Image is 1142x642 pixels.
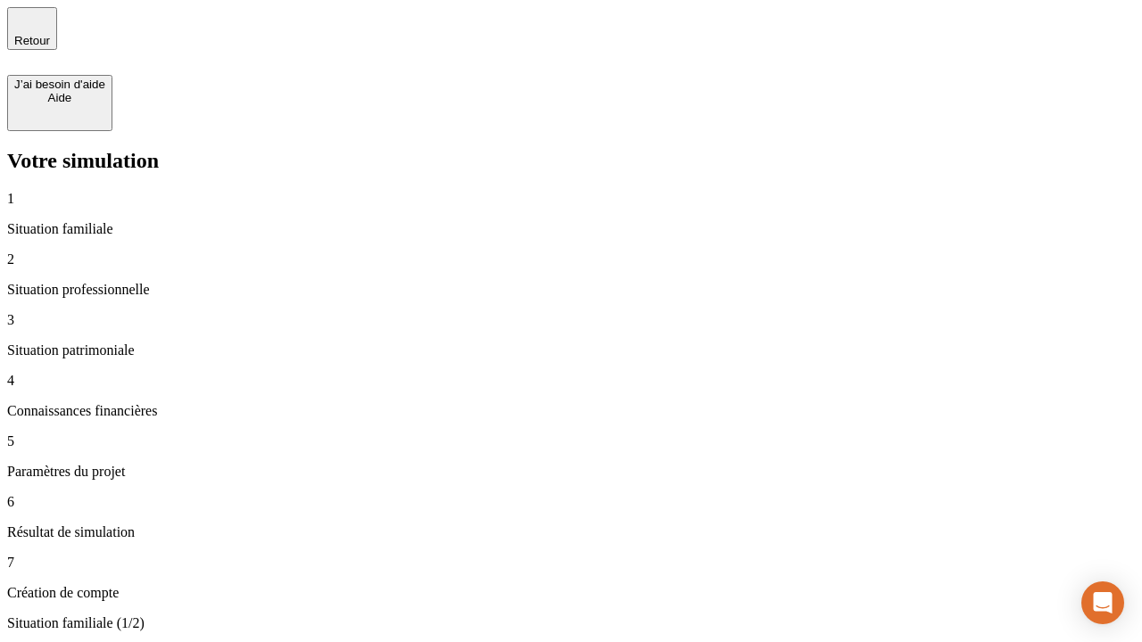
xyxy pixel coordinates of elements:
[7,555,1135,571] p: 7
[14,78,105,91] div: J’ai besoin d'aide
[7,342,1135,358] p: Situation patrimoniale
[7,585,1135,601] p: Création de compte
[7,221,1135,237] p: Situation familiale
[7,433,1135,449] p: 5
[14,91,105,104] div: Aide
[7,312,1135,328] p: 3
[7,282,1135,298] p: Situation professionnelle
[7,464,1135,480] p: Paramètres du projet
[7,149,1135,173] h2: Votre simulation
[7,251,1135,267] p: 2
[7,403,1135,419] p: Connaissances financières
[7,191,1135,207] p: 1
[7,494,1135,510] p: 6
[1081,581,1124,624] div: Open Intercom Messenger
[7,373,1135,389] p: 4
[7,7,57,50] button: Retour
[14,34,50,47] span: Retour
[7,615,1135,631] p: Situation familiale (1/2)
[7,524,1135,540] p: Résultat de simulation
[7,75,112,131] button: J’ai besoin d'aideAide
